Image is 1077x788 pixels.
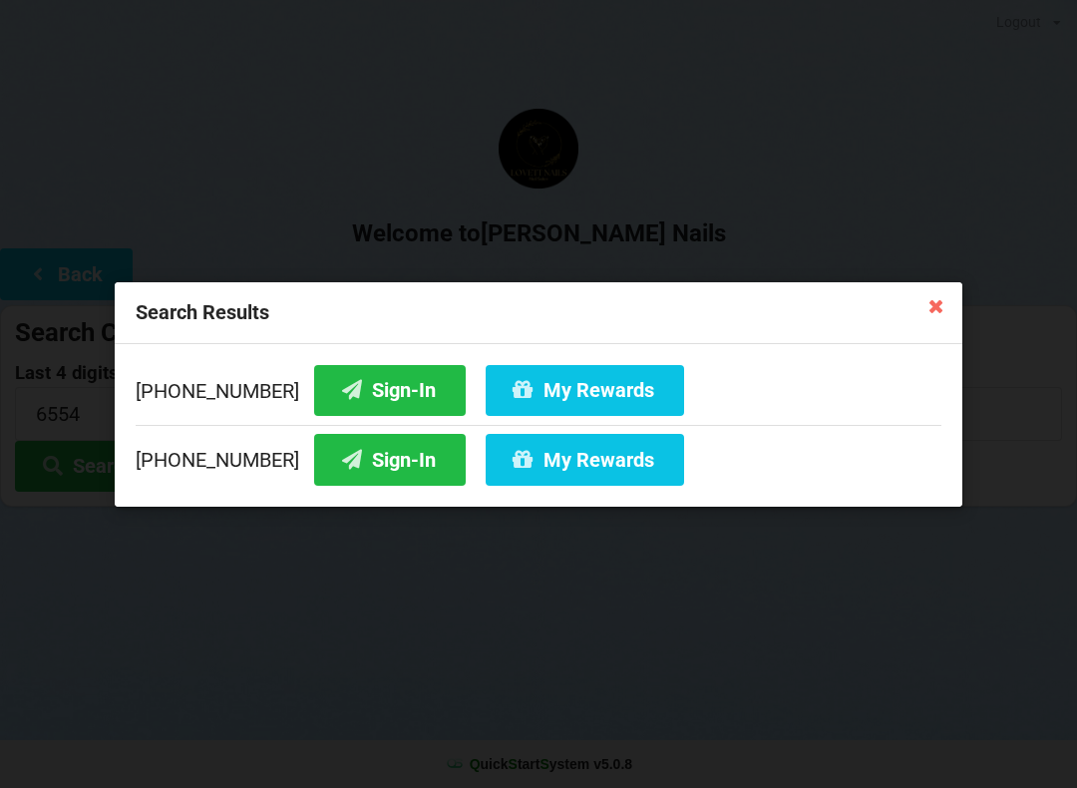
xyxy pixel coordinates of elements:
div: Search Results [115,282,962,344]
button: Sign-In [314,434,466,485]
button: Sign-In [314,364,466,415]
button: My Rewards [486,434,684,485]
div: [PHONE_NUMBER] [136,364,941,424]
button: My Rewards [486,364,684,415]
div: [PHONE_NUMBER] [136,424,941,485]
